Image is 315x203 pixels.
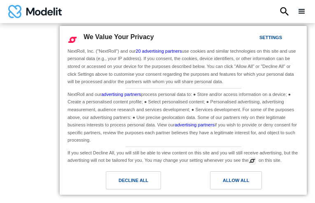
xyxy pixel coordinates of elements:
[259,33,282,42] div: Settings
[84,33,154,40] span: We Value Your Privacy
[66,147,301,165] div: If you select Decline All, you will still be able to view content on this site and you will still...
[119,176,148,185] div: Decline All
[183,171,302,194] a: Allow All
[65,171,183,194] a: Decline All
[66,47,301,86] div: NextRoll, Inc. ("NextRoll") and our use cookies and similar technologies on this site and use per...
[66,89,301,145] div: NextRoll and our process personal data to: ● Store and/or access information on a device; ● Creat...
[8,5,62,18] img: modelit logo
[8,5,62,18] a: home
[175,122,215,127] a: advertising partners
[136,49,182,54] a: 20 advertising partners
[245,31,265,46] a: Settings
[297,7,307,16] div: menu
[101,92,141,97] a: advertising partners
[223,176,249,185] div: Allow All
